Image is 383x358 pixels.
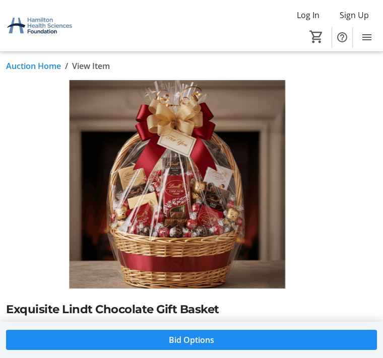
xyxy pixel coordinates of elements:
[332,7,377,23] button: Sign Up
[289,7,328,23] button: Log In
[340,9,369,21] span: Sign Up
[6,301,377,318] h2: Exquisite Lindt Chocolate Gift Basket
[65,60,68,72] span: /
[6,80,377,289] img: Image
[307,28,326,46] button: Cart
[6,60,61,72] a: Auction Home
[72,60,110,72] span: View Item
[357,27,377,47] button: Menu
[297,9,320,21] span: Log In
[332,27,352,47] button: Help
[6,330,377,350] button: Bid Options
[6,7,73,45] img: Hamilton Health Sciences Foundation's Logo
[169,334,214,346] span: Bid Options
